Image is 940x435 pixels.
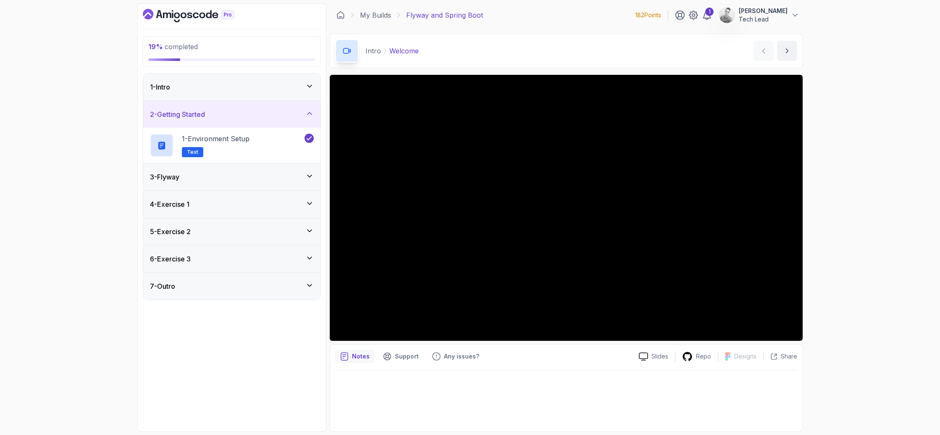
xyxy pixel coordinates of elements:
[148,42,198,51] span: completed
[754,41,774,61] button: previous content
[406,10,483,20] p: Flyway and Spring Boot
[143,163,320,190] button: 3-Flyway
[675,351,718,362] a: Repo
[148,42,163,51] span: 19 %
[427,350,484,363] button: Feedback button
[781,352,797,361] p: Share
[632,352,675,361] a: Slides
[150,281,175,291] h3: 7 - Outro
[143,101,320,128] button: 2-Getting Started
[739,15,788,24] p: Tech Lead
[389,46,419,56] p: Welcome
[763,352,797,361] button: Share
[352,352,370,361] p: Notes
[719,7,799,24] button: user profile image[PERSON_NAME]Tech Lead
[330,75,803,341] iframe: 1 - Hi
[150,109,205,119] h3: 2 - Getting Started
[734,352,756,361] p: Designs
[143,273,320,300] button: 7-Outro
[150,227,191,237] h3: 5 - Exercise 2
[395,352,419,361] p: Support
[150,172,179,182] h3: 3 - Flyway
[143,74,320,100] button: 1-Intro
[777,41,797,61] button: next content
[336,11,345,19] a: Dashboard
[360,10,391,20] a: My Builds
[705,8,714,16] div: 1
[150,254,191,264] h3: 6 - Exercise 3
[143,191,320,218] button: 4-Exercise 1
[150,134,314,157] button: 1-Environment SetupText
[187,149,198,156] span: Text
[696,352,711,361] p: Repo
[143,218,320,245] button: 5-Exercise 2
[365,46,381,56] p: Intro
[651,352,668,361] p: Slides
[378,350,424,363] button: Support button
[150,199,189,209] h3: 4 - Exercise 1
[739,7,788,15] p: [PERSON_NAME]
[182,134,249,144] p: 1 - Environment Setup
[635,11,661,19] p: 182 Points
[150,82,170,92] h3: 1 - Intro
[702,10,712,20] a: 1
[143,9,254,22] a: Dashboard
[719,7,735,23] img: user profile image
[444,352,479,361] p: Any issues?
[143,245,320,272] button: 6-Exercise 3
[335,350,375,363] button: notes button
